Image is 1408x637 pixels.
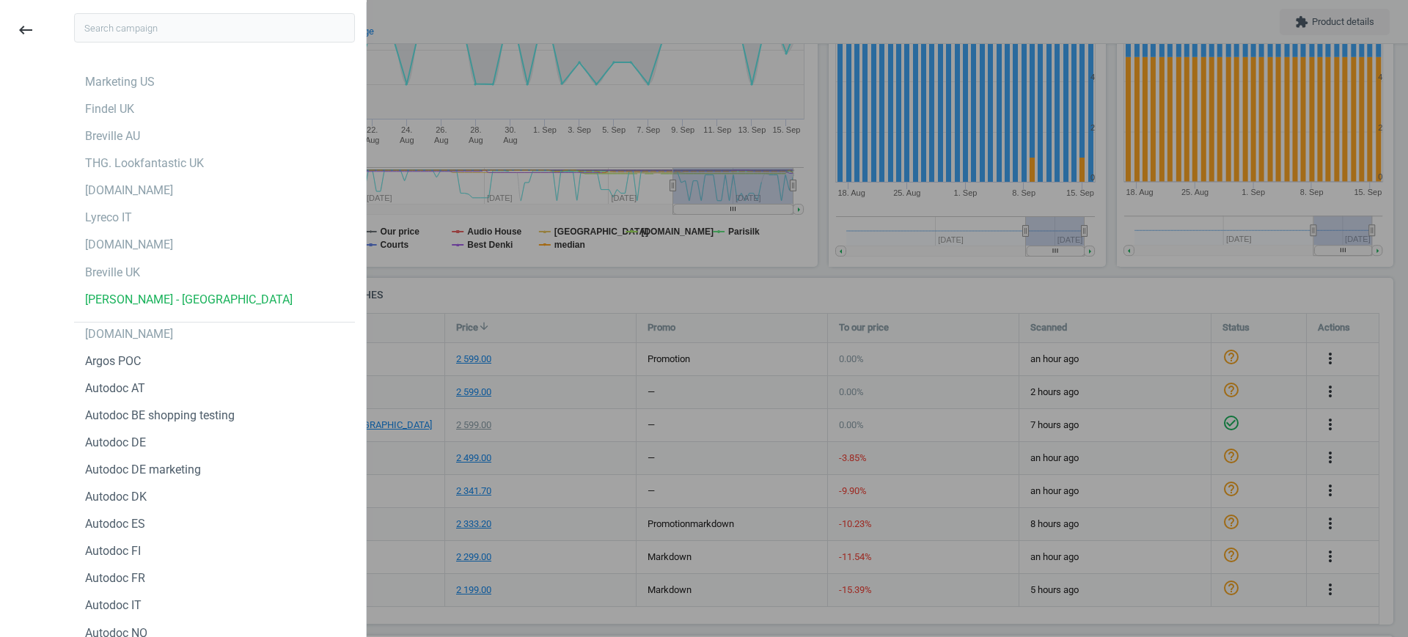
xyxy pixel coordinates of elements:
[85,74,155,90] div: Marketing US
[85,155,204,172] div: THG. Lookfantastic UK
[85,570,145,586] div: Autodoc FR
[85,380,145,397] div: Autodoc AT
[85,326,173,342] div: [DOMAIN_NAME]
[85,353,141,369] div: Argos POC
[85,489,147,505] div: Autodoc DK
[85,183,173,199] div: [DOMAIN_NAME]
[85,543,141,559] div: Autodoc FI
[9,13,43,48] button: keyboard_backspace
[85,435,146,451] div: Autodoc DE
[85,597,142,614] div: Autodoc IT
[17,21,34,39] i: keyboard_backspace
[85,128,140,144] div: Breville AU
[85,462,201,478] div: Autodoc DE marketing
[85,237,173,253] div: [DOMAIN_NAME]
[85,292,293,308] div: [PERSON_NAME] - [GEOGRAPHIC_DATA]
[85,408,235,424] div: Autodoc BE shopping testing
[85,265,140,281] div: Breville UK
[85,101,134,117] div: Findel UK
[85,210,132,226] div: Lyreco IT
[85,516,145,532] div: Autodoc ES
[74,13,355,43] input: Search campaign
